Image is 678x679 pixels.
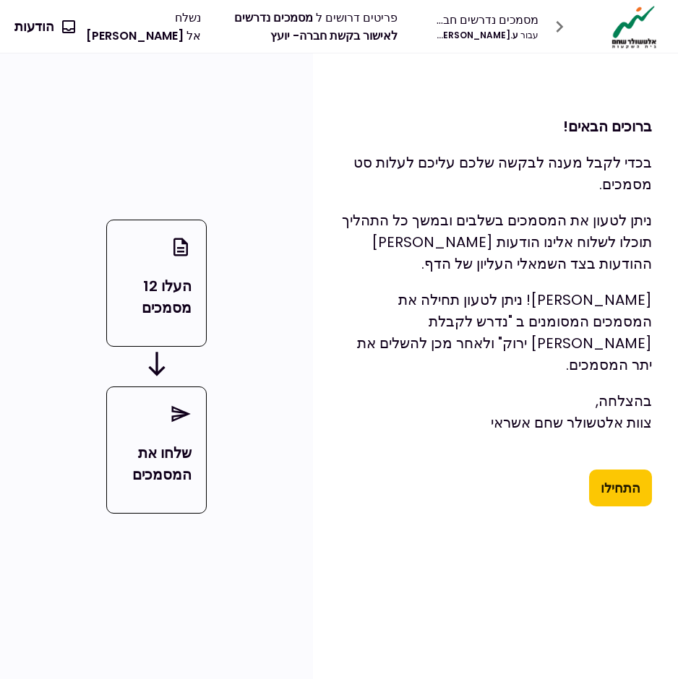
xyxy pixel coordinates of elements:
[608,4,661,49] img: Logo
[520,29,538,41] span: עבור
[3,8,86,46] button: הודעות
[121,275,192,319] p: העלו 12 מסמכים
[431,11,538,29] div: מסמכים נדרשים חברה- יועץ - תהליך חברה
[234,9,398,44] span: מסמכים נדרשים לאישור בקשת חברה- יועץ
[339,209,652,274] p: ניתן לטעון את המסמכים בשלבים ובמשך כל התהליך תוכלו לשלוח אלינו הודעות [PERSON_NAME] ההודעות בצד ה...
[339,390,652,433] p: בהצלחה, צוות אלטשולר שחם אשראי
[563,116,652,137] strong: ברוכים הבאים!
[234,9,398,45] div: פריטים דרושים ל
[86,27,184,44] span: [PERSON_NAME]
[431,29,538,42] div: ע.[PERSON_NAME] לעבודות קרצוף ואספלט בע~מ
[121,442,192,485] p: שלחו את המסמכים
[86,9,201,45] div: נשלח אל
[339,289,652,376] p: [PERSON_NAME]! ניתן לטעון תחילה את המסמכים המסומנים ב "נדרש לקבלת [PERSON_NAME] ירוק" ולאחר מכן ל...
[589,470,652,507] button: התחילו
[339,152,652,195] p: בכדי לקבל מענה לבקשה שלכם עליכם לעלות סט מסמכים.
